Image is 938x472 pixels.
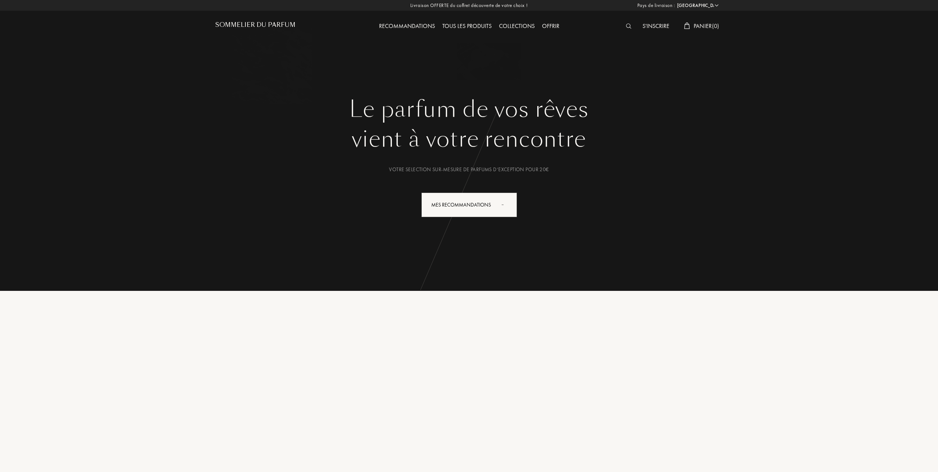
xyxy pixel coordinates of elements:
a: S'inscrire [639,22,673,30]
a: Collections [495,22,538,30]
a: Sommelier du Parfum [215,21,295,31]
img: search_icn_white.svg [626,24,631,29]
a: Tous les produits [439,22,495,30]
a: Mes Recommandationsanimation [416,193,523,217]
div: Offrir [538,22,563,31]
img: arrow_w.png [714,3,719,8]
div: animation [499,197,514,212]
div: Recommandations [375,22,439,31]
h1: Sommelier du Parfum [215,21,295,28]
img: cart_white.svg [684,22,690,29]
div: vient à votre rencontre [221,123,718,156]
div: Tous les produits [439,22,495,31]
h1: Le parfum de vos rêves [221,96,718,123]
a: Recommandations [375,22,439,30]
a: Offrir [538,22,563,30]
div: Collections [495,22,538,31]
div: Votre selection sur-mesure de parfums d’exception pour 20€ [221,166,718,173]
div: Mes Recommandations [421,193,517,217]
div: S'inscrire [639,22,673,31]
span: Pays de livraison : [637,2,675,9]
span: Panier ( 0 ) [694,22,719,30]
